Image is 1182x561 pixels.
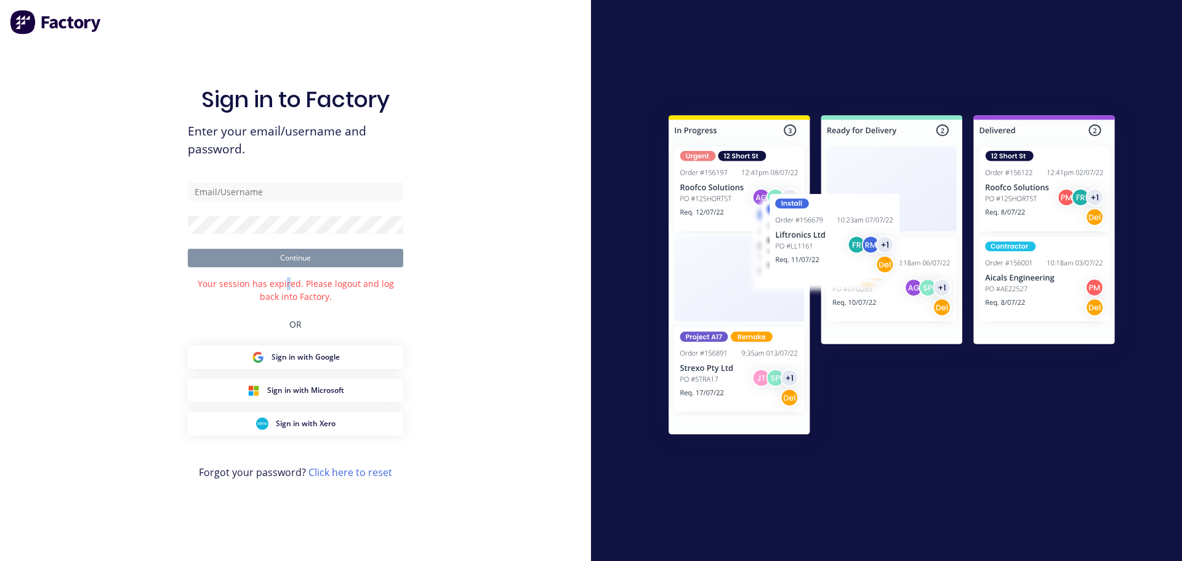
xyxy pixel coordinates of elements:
[188,123,403,158] span: Enter your email/username and password.
[188,345,403,369] button: Google Sign inSign in with Google
[188,412,403,435] button: Xero Sign inSign in with Xero
[256,418,268,430] img: Xero Sign in
[188,379,403,402] button: Microsoft Sign inSign in with Microsoft
[308,466,392,479] a: Click here to reset
[10,10,102,34] img: Factory
[271,352,340,363] span: Sign in with Google
[199,465,392,480] span: Forgot your password?
[289,303,302,345] div: OR
[188,182,403,201] input: Email/Username
[201,86,390,113] h1: Sign in to Factory
[252,351,264,363] img: Google Sign in
[188,277,403,303] div: Your session has expired. Please logout and log back into Factory.
[641,91,1142,464] img: Sign in
[188,249,403,267] button: Continue
[267,385,344,396] span: Sign in with Microsoft
[247,384,260,397] img: Microsoft Sign in
[276,418,336,429] span: Sign in with Xero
